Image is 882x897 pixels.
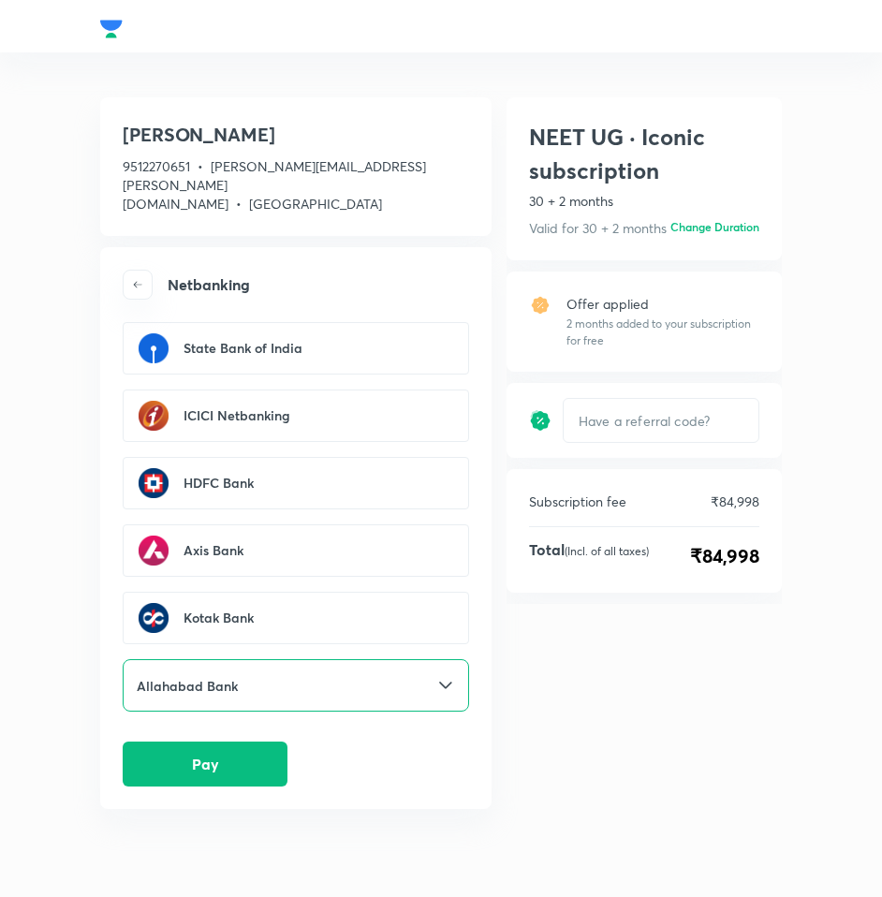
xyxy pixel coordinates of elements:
span: 9512270651 [123,157,190,175]
h6: State Bank of India [184,339,302,358]
span: • [236,195,242,213]
p: 2 months added to your subscription for free [566,316,759,349]
input: Select a bank [135,676,295,696]
input: Have a referral code? [564,400,758,442]
button: Pay [123,742,287,787]
h6: Change Duration [670,218,759,235]
span: [GEOGRAPHIC_DATA] [249,195,382,213]
h1: NEET UG · Iconic subscription [529,120,759,187]
p: ₹84,998 [711,492,759,511]
h6: HDFC Bank [184,474,254,493]
h4: Netbanking [168,277,250,292]
span: [PERSON_NAME][EMAIL_ADDRESS][PERSON_NAME][DOMAIN_NAME] [123,157,426,213]
h4: Total [529,542,649,570]
p: Subscription fee [529,492,626,511]
img: offer [529,294,551,316]
p: 30 + 2 months [529,191,759,211]
p: (Incl. of all taxes) [565,544,649,558]
p: Valid for 30 + 2 months [529,218,667,238]
h3: [PERSON_NAME] [123,120,469,150]
span: • [198,157,203,175]
img: discount [529,409,551,432]
h6: Axis Bank [184,541,243,560]
span: ₹84,998 [690,542,759,570]
h6: Kotak Bank [184,609,254,627]
p: Offer applied [566,294,759,314]
h6: ICICI Netbanking [184,406,290,425]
